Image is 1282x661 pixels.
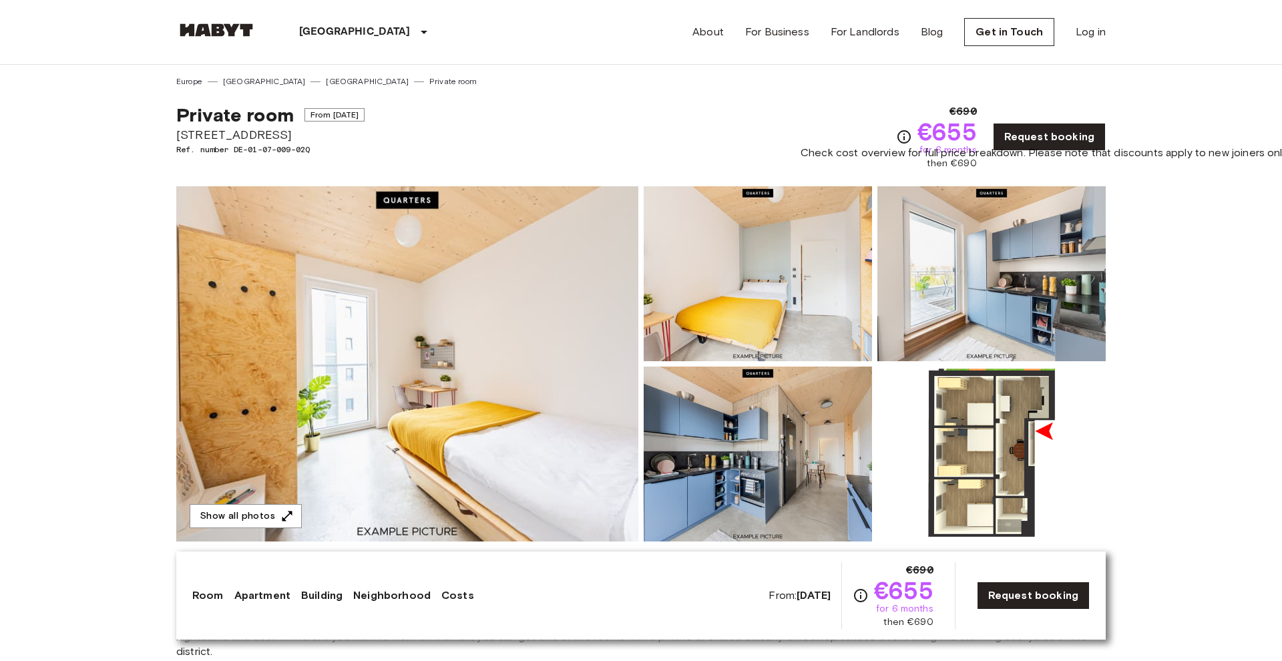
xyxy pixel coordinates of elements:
[234,588,290,604] a: Apartment
[876,602,933,616] span: for 6 months
[745,24,809,40] a: For Business
[429,75,477,87] a: Private room
[301,588,343,604] a: Building
[441,588,474,604] a: Costs
[190,504,302,529] button: Show all photos
[299,24,411,40] p: [GEOGRAPHIC_DATA]
[949,103,977,120] span: €690
[853,588,869,604] svg: Check cost overview for full price breakdown. Please note that discounts apply to new joiners onl...
[883,616,933,629] span: then €690
[993,123,1106,151] a: Request booking
[692,24,724,40] a: About
[877,186,1106,361] img: Picture of unit DE-01-07-009-02Q
[176,75,202,87] a: Europe
[176,103,294,126] span: Private room
[874,578,933,602] span: €655
[797,589,831,602] b: [DATE]
[192,588,224,604] a: Room
[644,367,872,541] img: Picture of unit DE-01-07-009-02Q
[877,367,1106,541] img: Picture of unit DE-01-07-009-02Q
[1076,24,1106,40] a: Log in
[921,24,943,40] a: Blog
[353,588,431,604] a: Neighborhood
[769,588,831,603] span: From:
[304,108,365,122] span: From [DATE]
[906,562,933,578] span: €690
[176,186,638,541] img: Marketing picture of unit DE-01-07-009-02Q
[919,144,977,157] span: for 6 months
[644,186,872,361] img: Picture of unit DE-01-07-009-02Q
[223,75,306,87] a: [GEOGRAPHIC_DATA]
[927,157,976,170] span: then €690
[176,23,256,37] img: Habyt
[964,18,1054,46] a: Get in Touch
[917,120,977,144] span: €655
[326,75,409,87] a: [GEOGRAPHIC_DATA]
[896,129,912,145] svg: Check cost overview for full price breakdown. Please note that discounts apply to new joiners onl...
[977,582,1090,610] a: Request booking
[831,24,899,40] a: For Landlords
[176,126,365,144] span: [STREET_ADDRESS]
[176,144,365,156] span: Ref. number DE-01-07-009-02Q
